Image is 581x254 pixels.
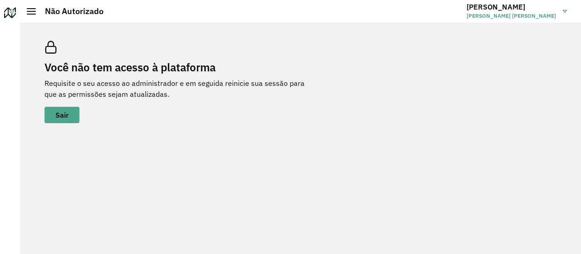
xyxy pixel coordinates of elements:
[467,3,556,11] h3: [PERSON_NAME]
[44,61,317,74] h2: Você não tem acesso à plataforma
[44,107,79,123] button: button
[467,12,556,20] span: [PERSON_NAME] [PERSON_NAME]
[55,111,69,119] span: Sair
[44,78,317,100] p: Requisite o seu acesso ao administrador e em seguida reinicie sua sessão para que as permissões s...
[36,6,103,16] h2: Não Autorizado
